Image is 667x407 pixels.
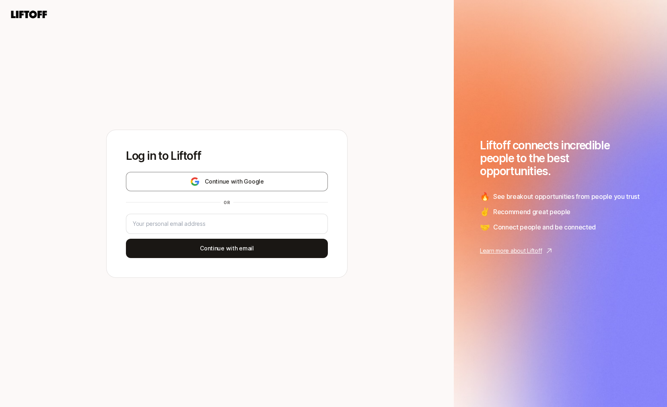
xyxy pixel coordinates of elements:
[126,172,328,191] button: Continue with Google
[480,246,641,256] a: Learn more about Liftoff
[493,207,570,217] span: Recommend great people
[493,191,640,202] span: See breakout opportunities from people you trust
[126,149,328,162] p: Log in to Liftoff
[126,239,328,258] button: Continue with email
[480,139,641,178] h1: Liftoff connects incredible people to the best opportunities.
[480,190,490,202] span: 🔥
[480,221,490,233] span: 🤝
[220,199,233,206] div: or
[480,246,542,256] p: Learn more about Liftoff
[480,206,490,218] span: ✌️
[133,219,321,229] input: Your personal email address
[493,222,596,232] span: Connect people and be connected
[190,177,200,186] img: google-logo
